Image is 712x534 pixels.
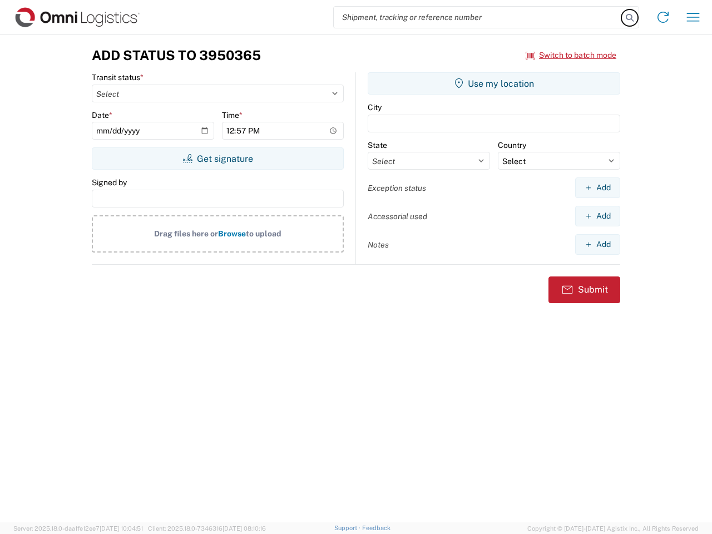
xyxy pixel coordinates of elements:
[527,523,699,533] span: Copyright © [DATE]-[DATE] Agistix Inc., All Rights Reserved
[92,177,127,187] label: Signed by
[575,234,620,255] button: Add
[362,525,390,531] a: Feedback
[334,525,362,531] a: Support
[368,140,387,150] label: State
[498,140,526,150] label: Country
[334,7,622,28] input: Shipment, tracking or reference number
[222,110,243,120] label: Time
[368,183,426,193] label: Exception status
[368,72,620,95] button: Use my location
[92,47,261,63] h3: Add Status to 3950365
[100,525,143,532] span: [DATE] 10:04:51
[575,206,620,226] button: Add
[548,276,620,303] button: Submit
[368,102,382,112] label: City
[368,211,427,221] label: Accessorial used
[13,525,143,532] span: Server: 2025.18.0-daa1fe12ee7
[218,229,246,238] span: Browse
[92,72,144,82] label: Transit status
[246,229,281,238] span: to upload
[92,147,344,170] button: Get signature
[526,46,616,65] button: Switch to batch mode
[154,229,218,238] span: Drag files here or
[148,525,266,532] span: Client: 2025.18.0-7346316
[368,240,389,250] label: Notes
[92,110,112,120] label: Date
[222,525,266,532] span: [DATE] 08:10:16
[575,177,620,198] button: Add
